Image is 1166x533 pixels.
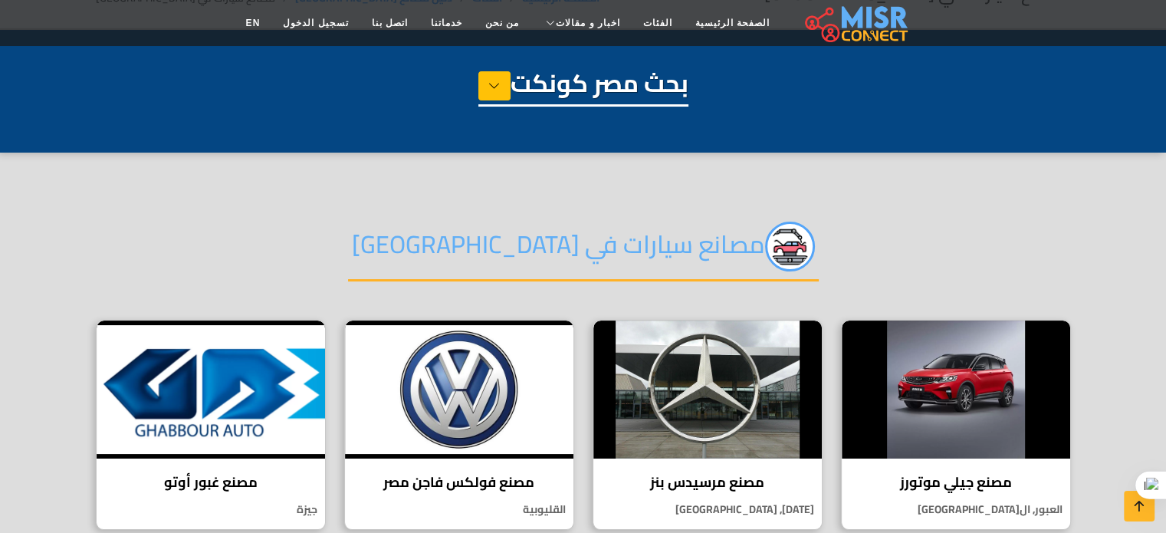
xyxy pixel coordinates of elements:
img: مصنع غبور أوتو [97,321,325,459]
a: تسجيل الدخول [271,8,360,38]
a: الصفحة الرئيسية [684,8,781,38]
p: القليوبية [345,502,573,518]
img: مصنع فولكس فاجن مصر [345,321,573,459]
a: من نحن [474,8,530,38]
h4: مصنع جيلي موتورز [853,474,1059,491]
a: اتصل بنا [360,8,419,38]
img: مصنع جيلي موتورز [842,321,1070,459]
img: KcsV4U5bcT0NjSiBF6BW.png [765,222,815,271]
a: EN [235,8,272,38]
a: خدماتنا [419,8,474,38]
a: مصنع فولكس فاجن مصر مصنع فولكس فاجن مصر القليوبية [335,320,583,531]
a: مصنع جيلي موتورز مصنع جيلي موتورز العبور, ال[GEOGRAPHIC_DATA] [832,320,1080,531]
h1: بحث مصر كونكت [478,68,688,107]
p: [DATE], [GEOGRAPHIC_DATA] [593,502,822,518]
p: جيزة [97,502,325,518]
h4: مصنع مرسيدس بنز [605,474,810,491]
a: مصنع غبور أوتو مصنع غبور أوتو جيزة [87,320,335,531]
h2: مصانع سيارات في [GEOGRAPHIC_DATA] [348,222,819,281]
h4: مصنع غبور أوتو [108,474,314,491]
a: الفئات [632,8,684,38]
p: العبور, ال[GEOGRAPHIC_DATA] [842,502,1070,518]
img: مصنع مرسيدس بنز [593,321,822,459]
a: مصنع مرسيدس بنز مصنع مرسيدس بنز [DATE], [GEOGRAPHIC_DATA] [583,320,832,531]
a: اخبار و مقالات [530,8,632,38]
img: main.misr_connect [805,4,908,42]
h4: مصنع فولكس فاجن مصر [356,474,562,491]
span: اخبار و مقالات [556,16,620,30]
